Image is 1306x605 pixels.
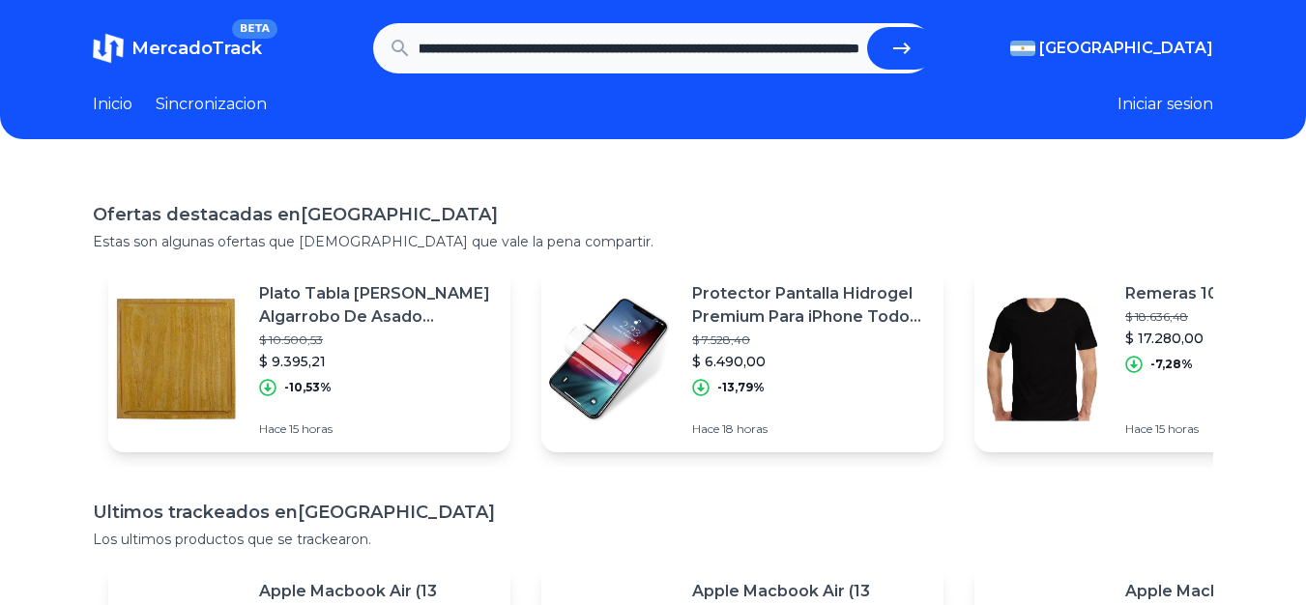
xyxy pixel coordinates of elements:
p: $ 6.490,00 [692,352,928,371]
p: -13,79% [717,380,765,395]
h1: Ultimos trackeados en [GEOGRAPHIC_DATA] [93,499,1213,526]
a: MercadoTrackBETA [93,33,262,64]
a: Sincronizacion [156,93,267,116]
p: Plato Tabla [PERSON_NAME] Algarrobo De Asado Camping 24 Cm [259,282,495,329]
h1: Ofertas destacadas en [GEOGRAPHIC_DATA] [93,201,1213,228]
button: Iniciar sesion [1117,93,1213,116]
p: Hace 15 horas [259,421,495,437]
a: Featured imagePlato Tabla [PERSON_NAME] Algarrobo De Asado Camping 24 Cm$ 10.500,53$ 9.395,21-10,... [108,267,510,452]
a: Featured imageProtector Pantalla Hidrogel Premium Para iPhone Todos Modelo$ 7.528,40$ 6.490,00-13... [541,267,943,452]
a: Inicio [93,93,132,116]
p: Hace 18 horas [692,421,928,437]
p: Estas son algunas ofertas que [DEMOGRAPHIC_DATA] que vale la pena compartir. [93,232,1213,251]
img: Featured image [974,292,1110,427]
p: Los ultimos productos que se trackearon. [93,530,1213,549]
span: BETA [232,19,277,39]
span: [GEOGRAPHIC_DATA] [1039,37,1213,60]
img: Argentina [1010,41,1035,56]
button: [GEOGRAPHIC_DATA] [1010,37,1213,60]
p: $ 10.500,53 [259,332,495,348]
p: -10,53% [284,380,332,395]
p: $ 7.528,40 [692,332,928,348]
img: Featured image [541,292,677,427]
img: Featured image [108,292,244,427]
p: -7,28% [1150,357,1193,372]
span: MercadoTrack [131,38,262,59]
img: MercadoTrack [93,33,124,64]
p: Protector Pantalla Hidrogel Premium Para iPhone Todos Modelo [692,282,928,329]
p: $ 9.395,21 [259,352,495,371]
